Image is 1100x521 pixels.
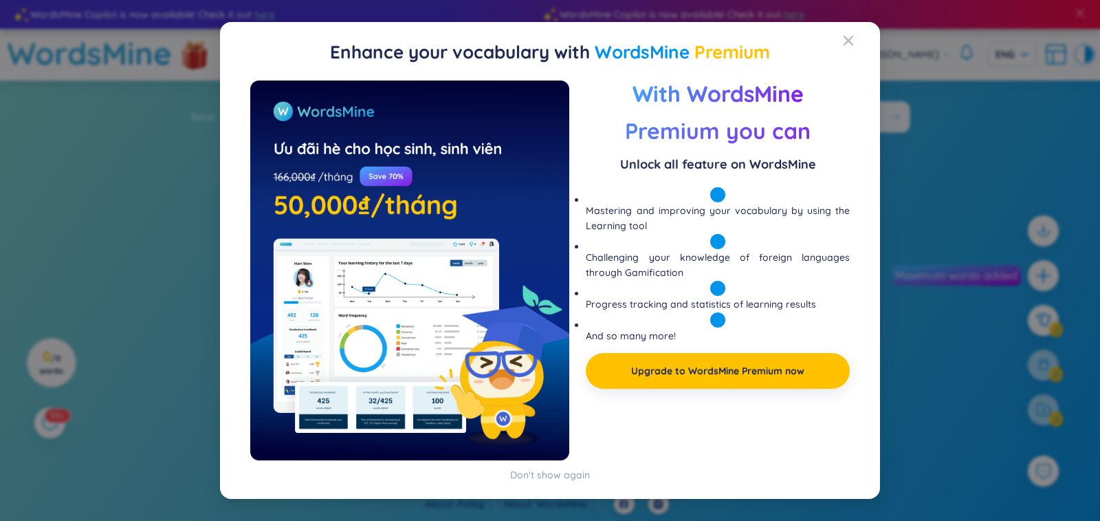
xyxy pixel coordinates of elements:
span: Premium you can [625,118,811,144]
span: Premium [694,41,770,63]
span: Challenging your knowledge of foreign languages through Gamification [586,251,850,279]
span: Enhance your vocabulary with [330,41,590,63]
span: Progress tracking and statistics of learning results [586,298,816,310]
span: Unlock all feature on WordsMine [586,155,850,174]
span: WordsMine [595,41,690,63]
button: Close [843,22,880,59]
span: With WordsMine [632,81,804,107]
button: Upgrade to WordsMine Premium now [586,353,850,389]
span: And so many more! [586,330,676,342]
a: Upgrade to WordsMine Premium now [631,363,804,379]
span: Mastering and improving your vocabulary by using the Learning tool [586,204,850,232]
div: Don't show again [510,467,590,482]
